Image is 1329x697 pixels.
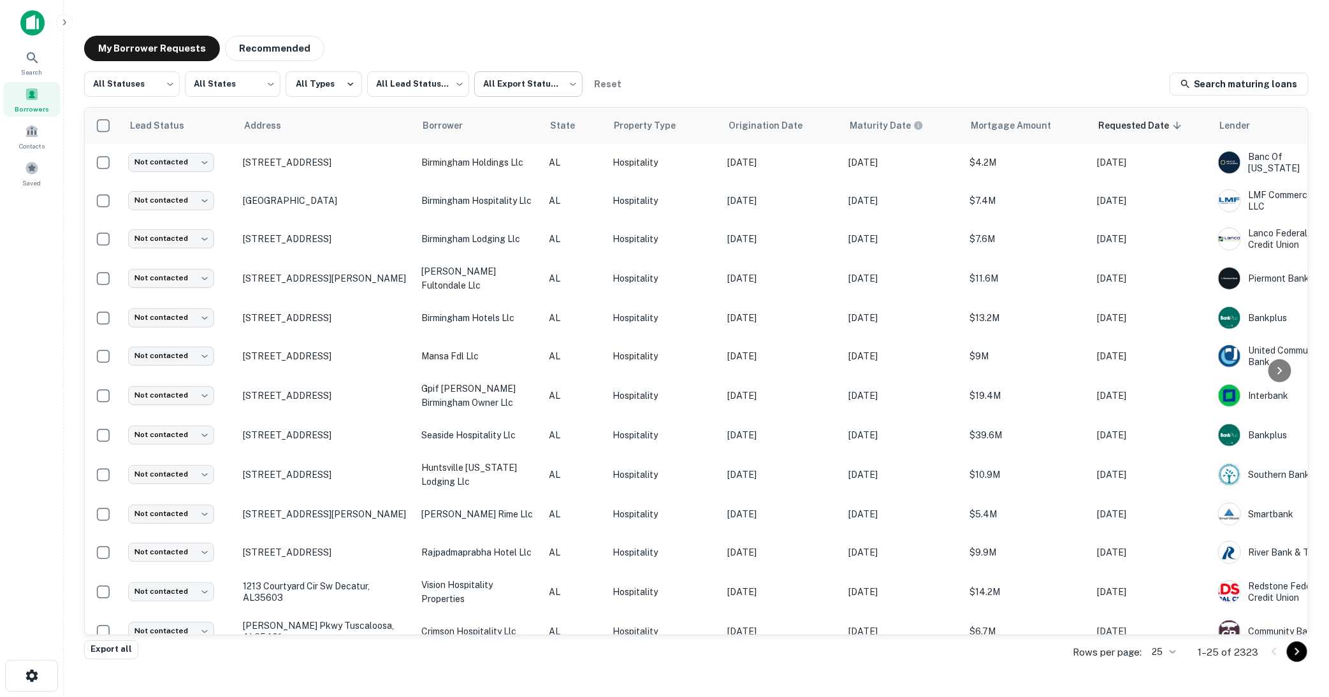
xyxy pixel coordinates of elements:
p: birmingham holdings llc [421,155,536,169]
th: Requested Date [1091,108,1212,143]
p: [DATE] [848,545,957,559]
span: Property Type [614,118,692,133]
p: $6.7M [970,624,1084,638]
p: Hospitality [613,194,715,208]
img: picture [1219,152,1240,173]
img: picture [1219,228,1240,250]
p: $11.6M [970,271,1084,285]
p: AL [549,232,600,246]
p: [DATE] [1097,389,1205,403]
div: Not contacted [128,308,214,327]
p: [DATE] [1097,271,1205,285]
p: [PERSON_NAME] Pkwy Tuscaloosa, AL35401 [243,620,409,643]
div: Not contacted [128,229,214,248]
p: [DATE] [727,311,836,325]
th: Lead Status [122,108,236,143]
p: $7.6M [970,232,1084,246]
p: [DATE] [848,155,957,169]
span: Lead Status [129,118,201,133]
p: [PERSON_NAME] fultondale llc [421,264,536,292]
p: [DATE] [727,271,836,285]
p: [DATE] [848,271,957,285]
div: Not contacted [128,622,214,640]
p: [DATE] [1097,507,1205,521]
p: [STREET_ADDRESS] [243,157,409,168]
button: Recommended [225,36,324,61]
p: Hospitality [613,311,715,325]
p: $4.2M [970,155,1084,169]
button: Export all [84,640,138,659]
div: Not contacted [128,582,214,601]
a: Search [4,45,60,80]
p: [DATE] [1097,468,1205,482]
img: capitalize-icon.png [20,10,45,36]
p: [DATE] [848,194,957,208]
p: vision hospitality properties [421,578,536,606]
img: picture [1219,307,1240,329]
th: Maturity dates displayed may be estimated. Please contact the lender for the most accurate maturi... [842,108,963,143]
p: AL [549,624,600,638]
p: Hospitality [613,507,715,521]
p: [DATE] [727,194,836,208]
div: Not contacted [128,191,214,210]
div: Not contacted [128,543,214,561]
a: Borrowers [4,82,60,117]
p: [DATE] [1097,545,1205,559]
div: Not contacted [128,505,214,523]
p: [DATE] [848,468,957,482]
p: $9.9M [970,545,1084,559]
div: 25 [1147,643,1178,661]
img: picture [1219,503,1240,525]
p: Hospitality [613,271,715,285]
p: [DATE] [848,389,957,403]
p: huntsville [US_STATE] lodging llc [421,461,536,489]
p: [STREET_ADDRESS] [243,547,409,558]
p: AL [549,428,600,442]
p: $5.4M [970,507,1084,521]
div: Not contacted [128,347,214,365]
p: [STREET_ADDRESS][PERSON_NAME] [243,508,409,520]
span: Mortgage Amount [971,118,1068,133]
p: [DATE] [848,624,957,638]
p: 1–25 of 2323 [1198,645,1259,660]
p: [DATE] [1097,585,1205,599]
p: seaside hospitality llc [421,428,536,442]
p: 1213 Courtyard Cir Sw Decatur, AL35603 [243,580,409,603]
p: AL [549,545,600,559]
p: AL [549,194,600,208]
p: [DATE] [727,155,836,169]
a: Search maturing loans [1170,73,1309,96]
iframe: Chat Widget [1265,595,1329,656]
span: Maturity dates displayed may be estimated. Please contact the lender for the most accurate maturi... [850,119,940,133]
p: [DATE] [1097,155,1205,169]
p: AL [549,349,600,363]
p: $14.2M [970,585,1084,599]
span: Contacts [19,141,45,151]
p: AL [549,271,600,285]
th: Mortgage Amount [963,108,1091,143]
button: All Types [286,71,362,97]
p: [DATE] [727,507,836,521]
span: Address [244,118,298,133]
p: [DATE] [727,624,836,638]
p: crimson hospitality llc [421,624,536,638]
p: [GEOGRAPHIC_DATA] [243,195,409,206]
img: picture [1219,190,1240,212]
span: State [550,118,592,133]
div: Not contacted [128,426,214,444]
div: Contacts [4,119,60,154]
img: picture [1219,424,1240,446]
p: AL [549,155,600,169]
img: picture [1219,345,1240,367]
p: [DATE] [727,468,836,482]
p: birmingham lodging llc [421,232,536,246]
img: picture [1219,542,1240,563]
div: Not contacted [128,153,214,171]
p: [DATE] [1097,311,1205,325]
p: $39.6M [970,428,1084,442]
p: [DATE] [727,585,836,599]
p: birmingham hotels llc [421,311,536,325]
p: [DATE] [1097,232,1205,246]
span: Lender [1219,118,1267,133]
